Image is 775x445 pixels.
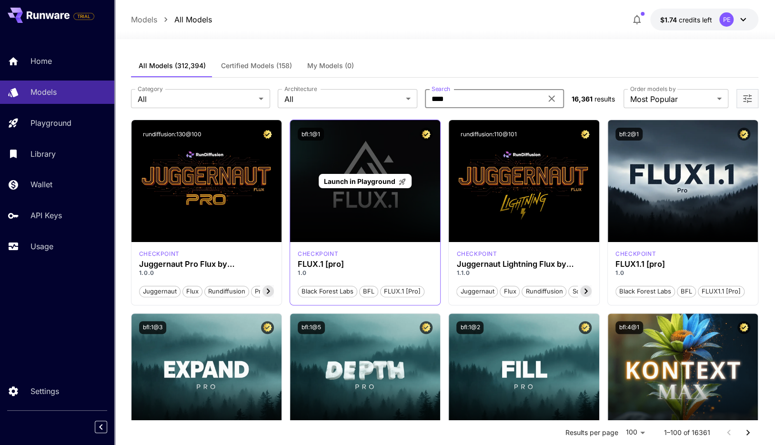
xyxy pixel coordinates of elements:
span: All [138,93,255,105]
button: BFL [677,285,696,297]
button: rundiffusion:110@101 [456,128,520,141]
p: 1.0 [615,269,750,277]
button: Certified Model – Vetted for best performance and includes a commercial license. [420,128,433,141]
p: 1–100 of 16361 [664,428,710,437]
button: Black Forest Labs [298,285,357,297]
span: flux [183,287,202,296]
span: Launch in Playground [324,177,395,185]
button: schnell [568,285,597,297]
button: bfl:4@1 [615,321,643,334]
a: Models [131,14,157,25]
p: Wallet [30,179,52,190]
button: Certified Model – Vetted for best performance and includes a commercial license. [579,128,592,141]
button: Certified Model – Vetted for best performance and includes a commercial license. [261,128,274,141]
span: Black Forest Labs [298,287,357,296]
p: Library [30,148,56,160]
span: credits left [678,16,712,24]
div: fluxpro [615,250,656,258]
div: FLUX.1 D [456,250,497,258]
label: Order models by [630,85,675,93]
label: Architecture [284,85,317,93]
button: Go to next page [738,423,757,442]
span: Certified Models (158) [221,61,292,70]
span: Black Forest Labs [616,287,674,296]
span: TRIAL [74,13,94,20]
button: rundiffusion [204,285,249,297]
button: Certified Model – Vetted for best performance and includes a commercial license. [579,321,592,334]
p: 1.0.0 [139,269,274,277]
button: Certified Model – Vetted for best performance and includes a commercial license. [420,321,433,334]
button: FLUX.1 [pro] [380,285,424,297]
label: Search [432,85,450,93]
button: Collapse sidebar [95,421,107,433]
button: flux [182,285,202,297]
p: Settings [30,385,59,397]
nav: breadcrumb [131,14,212,25]
span: rundiffusion [522,287,566,296]
span: FLUX1.1 [pro] [698,287,744,296]
div: 100 [622,425,648,439]
span: BFL [360,287,378,296]
span: My Models (0) [307,61,354,70]
label: Category [138,85,163,93]
p: checkpoint [298,250,338,258]
p: 1.0 [298,269,433,277]
button: bfl:1@5 [298,321,325,334]
button: FLUX1.1 [pro] [698,285,745,297]
span: All [284,93,402,105]
a: Launch in Playground [319,174,412,189]
button: rundiffusion:130@100 [139,128,205,141]
p: API Keys [30,210,62,221]
button: Certified Model – Vetted for best performance and includes a commercial license. [737,321,750,334]
h3: Juggernaut Pro Flux by RunDiffusion [139,260,274,269]
button: juggernaut [139,285,181,297]
p: Results per page [565,428,618,437]
span: results [594,95,615,103]
h3: FLUX.1 [pro] [298,260,433,269]
h3: FLUX1.1 [pro] [615,260,750,269]
span: schnell [569,287,597,296]
span: Add your payment card to enable full platform functionality. [73,10,94,22]
div: Collapse sidebar [102,418,114,435]
span: BFL [677,287,695,296]
div: $1.74361 [660,15,712,25]
button: bfl:1@2 [456,321,483,334]
button: bfl:2@1 [615,128,643,141]
button: Certified Model – Vetted for best performance and includes a commercial license. [737,128,750,141]
span: rundiffusion [205,287,249,296]
span: pro [252,287,268,296]
p: checkpoint [456,250,497,258]
p: checkpoint [139,250,180,258]
button: $1.74361PE [650,9,758,30]
button: Certified Model – Vetted for best performance and includes a commercial license. [261,321,274,334]
p: checkpoint [615,250,656,258]
button: juggernaut [456,285,498,297]
h3: Juggernaut Lightning Flux by RunDiffusion [456,260,591,269]
button: flux [500,285,520,297]
div: PE [719,12,734,27]
a: All Models [174,14,212,25]
span: $1.74 [660,16,678,24]
button: bfl:1@3 [139,321,166,334]
p: 1.1.0 [456,269,591,277]
span: 16,361 [572,95,593,103]
span: flux [500,287,519,296]
button: rundiffusion [522,285,566,297]
div: FLUX.1 D [139,250,180,258]
span: Most Popular [630,93,713,105]
div: fluxpro [298,250,338,258]
button: pro [251,285,269,297]
p: Usage [30,241,53,252]
span: juggernaut [140,287,180,296]
button: Open more filters [742,93,753,105]
p: Playground [30,117,71,129]
button: BFL [359,285,378,297]
button: bfl:1@1 [298,128,324,141]
p: Home [30,55,52,67]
